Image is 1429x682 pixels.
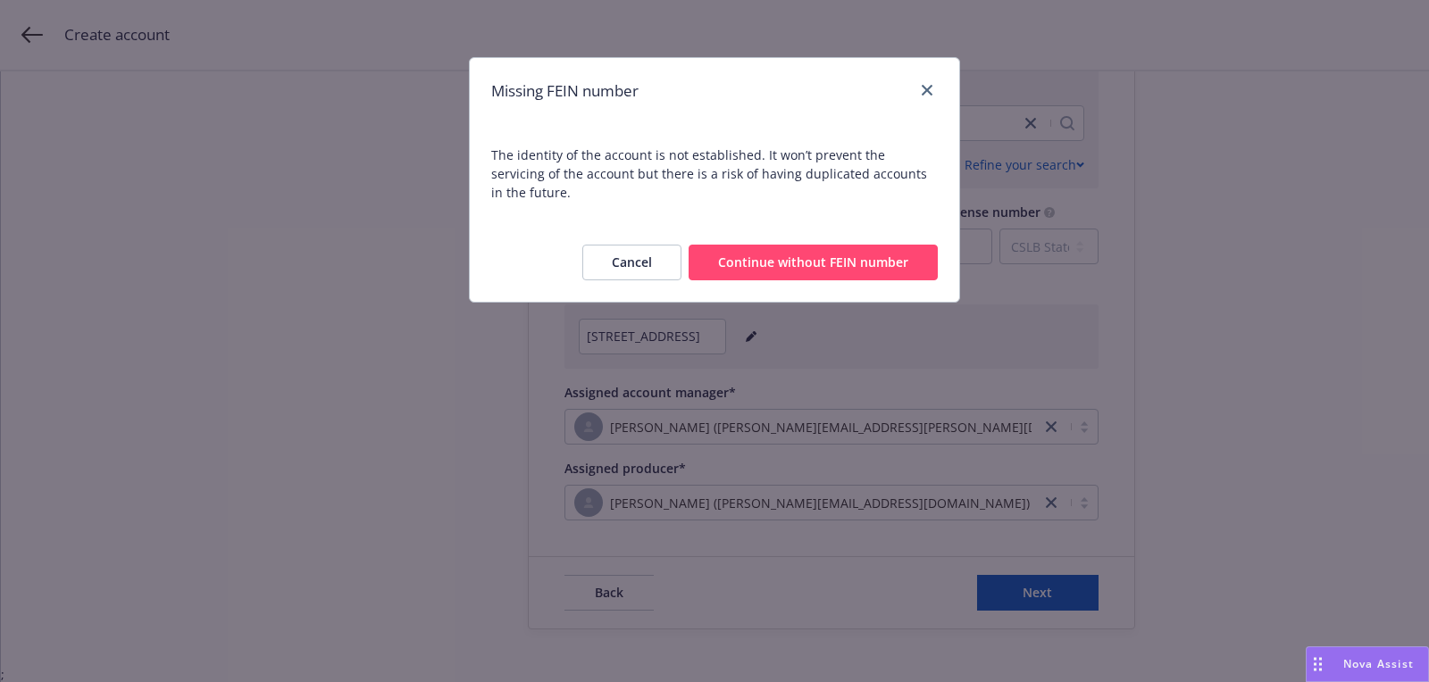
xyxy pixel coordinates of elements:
h1: Missing FEIN number [491,79,639,103]
span: Nova Assist [1343,656,1414,671]
a: close [916,79,938,101]
button: Nova Assist [1306,646,1429,682]
span: The identity of the account is not established. It won’t prevent the servicing of the account but... [470,124,959,223]
button: Cancel [582,245,681,280]
button: Continue without FEIN number [689,245,938,280]
div: Drag to move [1307,647,1329,681]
